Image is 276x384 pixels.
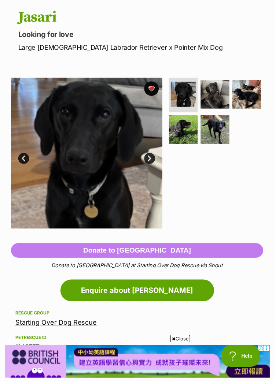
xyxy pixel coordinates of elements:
[11,245,265,260] button: Donate to [GEOGRAPHIC_DATA]
[172,337,191,344] span: Close
[18,154,29,165] a: Prev
[11,263,265,271] p: Donate to [GEOGRAPHIC_DATA] at Starting Over Dog Rescue via Shout
[145,82,160,97] button: favourite
[202,81,231,109] img: Photo of Jasari
[18,30,265,40] p: Looking for love
[170,116,199,145] img: Photo of Jasari
[15,312,261,318] div: Rescue group
[18,43,265,53] p: Large [DEMOGRAPHIC_DATA] Labrador Retriever x Pointer Mix Dog
[172,82,197,108] img: Photo of Jasari
[5,347,272,380] iframe: Advertisement
[11,78,163,231] img: Photo of Jasari
[15,321,97,328] a: Starting Over Dog Rescue
[15,337,261,343] div: PetRescue ID
[223,347,261,369] iframe: Help Scout Beacon - Open
[234,81,263,109] img: Photo of Jasari
[18,9,265,26] h1: Jasari
[145,154,156,165] a: Next
[202,116,231,145] img: Photo of Jasari
[61,282,216,303] a: Enquire about [PERSON_NAME]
